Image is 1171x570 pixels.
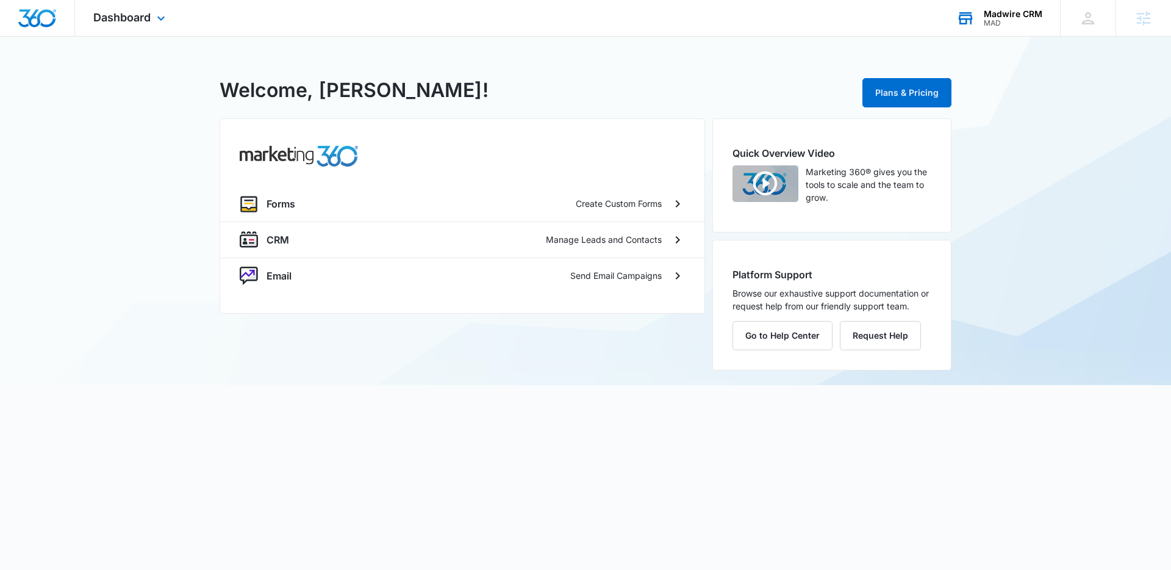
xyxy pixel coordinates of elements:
a: crmCRMManage Leads and Contacts [220,222,704,258]
p: Forms [267,197,295,211]
img: nurture [240,267,258,285]
img: common.products.marketing.title [240,146,358,167]
h1: Welcome, [PERSON_NAME]! [220,76,489,105]
p: CRM [267,233,289,247]
img: Quick Overview Video [732,165,798,202]
div: account id [984,19,1042,27]
h2: Platform Support [732,267,931,282]
button: Plans & Pricing [862,78,951,107]
h2: Quick Overview Video [732,146,931,161]
p: Browse our exhaustive support documentation or request help from our friendly support team. [732,287,931,312]
img: crm [240,231,258,249]
p: Marketing 360® gives you the tools to scale and the team to grow. [806,165,931,204]
p: Send Email Campaigns [570,269,662,282]
a: Go to Help Center [732,330,840,341]
img: forms [240,195,258,213]
span: Dashboard [93,11,151,24]
p: Create Custom Forms [576,197,662,210]
p: Email [267,269,292,283]
a: nurtureEmailSend Email Campaigns [220,258,704,294]
a: Plans & Pricing [862,87,951,98]
div: account name [984,9,1042,19]
button: Go to Help Center [732,321,833,350]
p: Manage Leads and Contacts [546,233,662,246]
button: Request Help [840,321,921,350]
a: formsFormsCreate Custom Forms [220,186,704,222]
a: Request Help [840,330,921,341]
